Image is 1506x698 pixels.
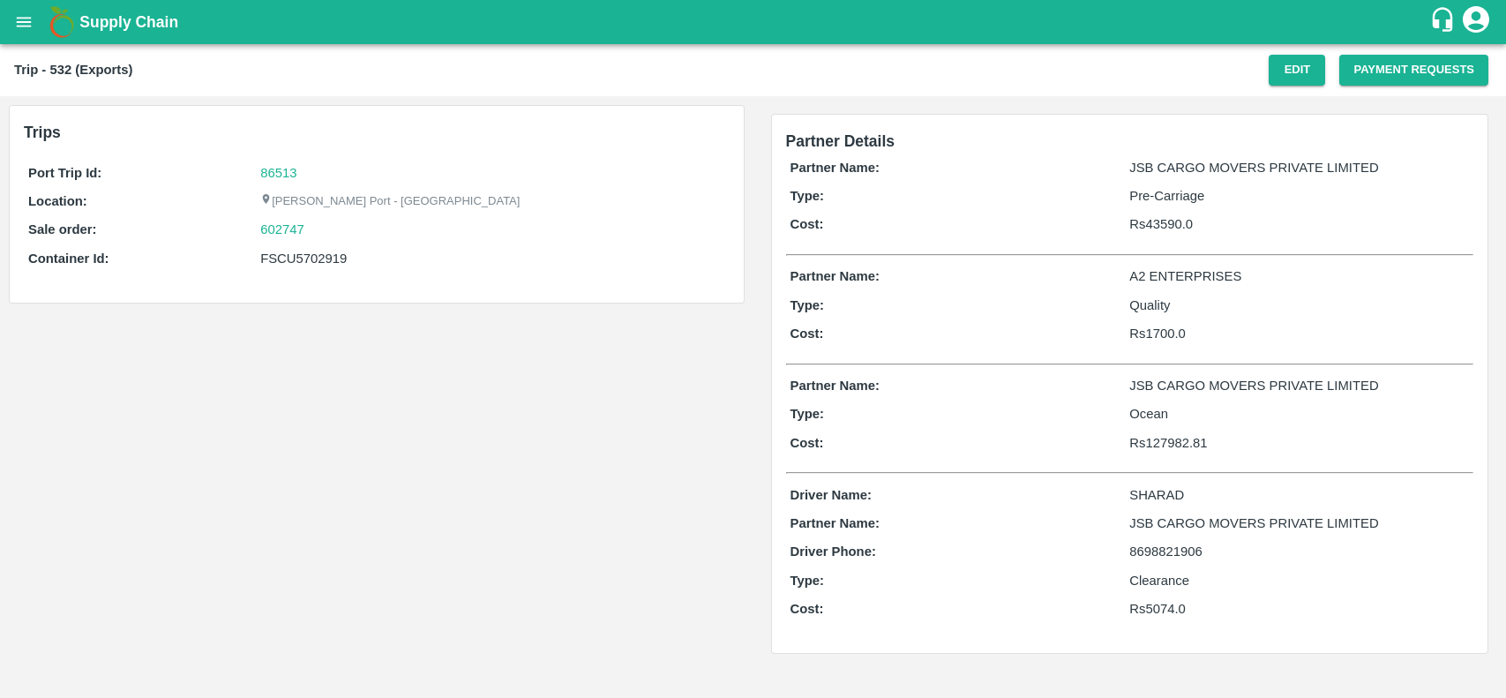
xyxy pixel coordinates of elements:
[790,602,824,616] b: Cost:
[28,194,87,208] b: Location:
[1129,266,1469,286] p: A2 ENTERPRISES
[790,516,880,530] b: Partner Name:
[1129,158,1469,177] p: JSB CARGO MOVERS PRIVATE LIMITED
[790,161,880,175] b: Partner Name:
[1129,214,1469,234] p: Rs 43590.0
[1129,296,1469,315] p: Quality
[786,132,895,150] span: Partner Details
[1269,55,1325,86] button: Edit
[1129,433,1469,453] p: Rs 127982.81
[790,326,824,341] b: Cost:
[28,251,109,266] b: Container Id:
[790,488,872,502] b: Driver Name:
[1129,542,1469,561] p: 8698821906
[1129,485,1469,505] p: SHARAD
[1429,6,1460,38] div: customer-support
[790,217,824,231] b: Cost:
[1129,324,1469,343] p: Rs 1700.0
[1129,571,1469,590] p: Clearance
[790,407,825,421] b: Type:
[1339,55,1488,86] button: Payment Requests
[1129,186,1469,206] p: Pre-Carriage
[790,269,880,283] b: Partner Name:
[790,379,880,393] b: Partner Name:
[79,10,1429,34] a: Supply Chain
[790,298,825,312] b: Type:
[260,249,724,268] div: FSCU5702919
[4,2,44,42] button: open drawer
[44,4,79,40] img: logo
[260,166,296,180] a: 86513
[14,63,132,77] b: Trip - 532 (Exports)
[1460,4,1492,41] div: account of current user
[790,544,876,559] b: Driver Phone:
[260,220,304,239] a: 602747
[790,574,825,588] b: Type:
[790,436,824,450] b: Cost:
[1129,376,1469,395] p: JSB CARGO MOVERS PRIVATE LIMITED
[28,166,101,180] b: Port Trip Id:
[79,13,178,31] b: Supply Chain
[28,222,97,236] b: Sale order:
[24,124,61,141] b: Trips
[260,193,520,210] p: [PERSON_NAME] Port - [GEOGRAPHIC_DATA]
[1129,599,1469,619] p: Rs 5074.0
[1129,404,1469,424] p: Ocean
[790,189,825,203] b: Type:
[1129,514,1469,533] p: JSB CARGO MOVERS PRIVATE LIMITED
